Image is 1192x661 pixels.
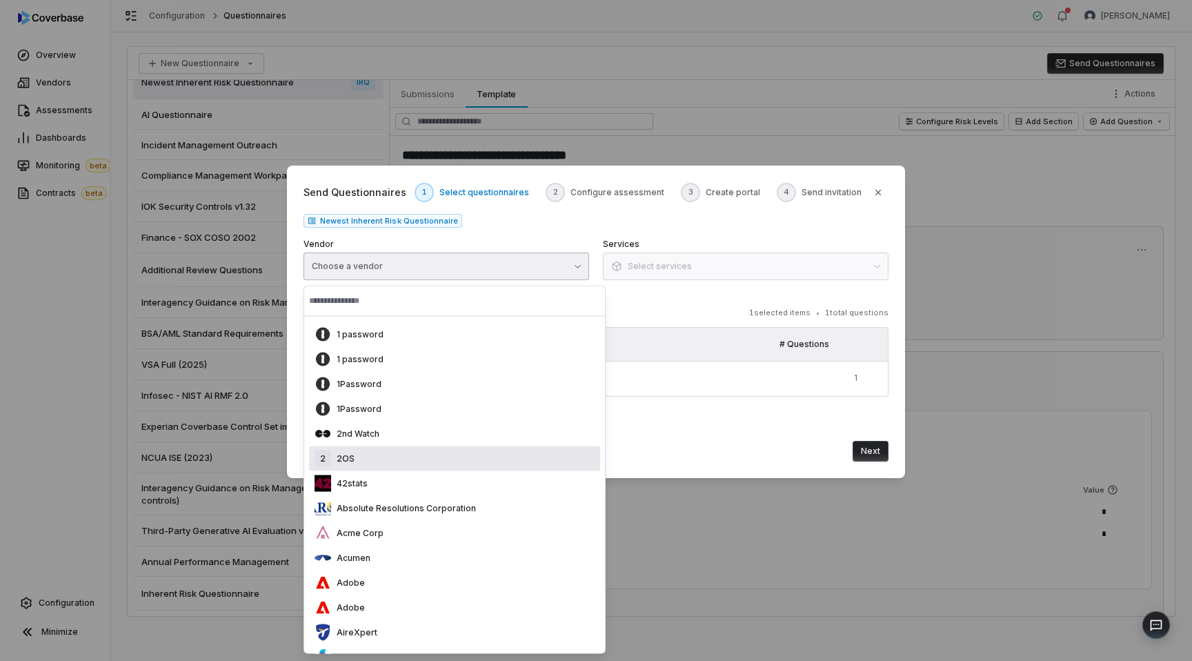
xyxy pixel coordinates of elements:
[331,627,377,638] p: AireXpert
[802,187,862,198] span: Send invitation
[331,329,384,340] p: 1 password
[331,553,370,564] p: Acumen
[706,187,760,198] span: Create portal
[331,602,365,613] p: Adobe
[331,404,381,415] p: 1Password
[553,187,558,197] span: 2
[853,441,888,462] button: Next
[331,478,368,489] p: 42stats
[312,261,383,272] div: Choose a vendor
[331,379,381,390] p: 1Password
[784,187,789,197] span: 4
[304,239,589,250] label: Vendor
[304,185,406,199] span: Send Questionnaires
[320,215,458,226] span: Newest Inherent Risk Questionnaire
[603,239,888,250] label: Services
[331,453,355,464] p: 2OS
[331,503,476,514] p: Absolute Resolutions Corporation
[816,308,819,318] span: •
[331,528,384,539] p: Acme Corp
[331,578,365,589] p: Adobe
[779,339,877,350] div: # Questions
[825,308,888,318] span: 1 total questions
[331,354,384,365] p: 1 password
[422,187,427,197] span: 1
[439,187,529,198] span: Select questionnaires
[570,187,664,198] span: Configure assessment
[749,308,811,318] span: 1 selected items
[331,428,379,440] p: 2nd Watch
[304,253,589,280] button: Choose a vendor
[688,187,693,197] span: 3
[854,373,857,384] span: 1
